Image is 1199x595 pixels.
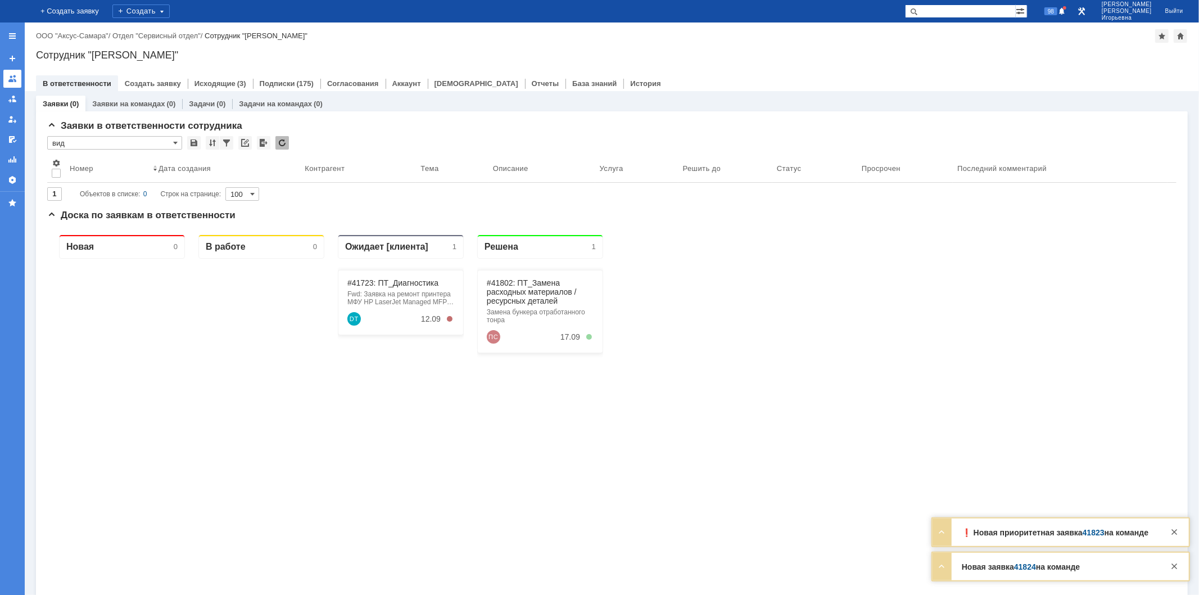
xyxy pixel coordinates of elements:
a: Отчеты [532,79,559,88]
a: Настройки [3,171,21,189]
a: Создать заявку [125,79,181,88]
div: Fwd: Заявка на ремонт принтера МФУ HP LaserJet Managed MFP E62655dn [300,65,407,80]
div: (0) [70,100,79,108]
a: Мои заявки [3,110,21,128]
a: Отдел "Сервисный отдел" [112,31,201,40]
a: Мои согласования [3,130,21,148]
div: Статус [777,164,801,173]
a: Подписки [260,79,295,88]
strong: ❗️ Новая приоритетная заявка на команде [962,528,1148,537]
div: (0) [314,100,323,108]
a: 41824 [1014,562,1036,571]
div: Сортировка... [206,136,219,150]
a: #41802: ПТ_Замена расходных материалов / ресурсных деталей [440,53,530,80]
div: 0 [266,17,270,25]
div: 0. Просрочен [400,91,405,96]
a: ООО "Аксус-Самара" [36,31,108,40]
div: Контрагент [305,164,345,173]
div: Закрыть [1168,560,1181,573]
div: В работе [159,16,198,26]
div: Сделать домашней страницей [1174,29,1187,43]
th: Тема [416,154,488,183]
div: Новая [19,16,47,26]
div: Фильтрация... [220,136,233,150]
a: Denis Timirgaliev [300,87,314,100]
div: #41802: ПТ_Замена расходных материалов / ресурсных деталей [440,53,546,80]
div: Ожидает [клиента] [298,16,381,26]
th: Дата создания [148,154,300,183]
a: База знаний [572,79,617,88]
div: (0) [216,100,225,108]
div: 1 [545,17,549,25]
a: Задачи на командах [239,100,312,108]
span: Доска по заявкам в ответственности [47,210,236,220]
div: 12.09.2025 [374,89,393,98]
span: [PERSON_NAME] [1102,1,1152,8]
div: Экспорт списка [257,136,270,150]
div: 5. Менее 100% [539,109,545,114]
div: 0 [143,187,147,201]
span: 98 [1044,7,1057,15]
div: Развернуть [935,525,948,539]
div: Номер [70,164,93,173]
a: Согласования [327,79,379,88]
a: Задачи [189,100,215,108]
div: Решена [437,16,471,26]
div: Решить до [683,164,721,173]
a: История [630,79,660,88]
a: Заявки на командах [92,100,165,108]
a: [DEMOGRAPHIC_DATA] [435,79,518,88]
div: Дата создания [159,164,211,173]
th: Услуга [595,154,678,183]
div: Добавить в избранное [1155,29,1169,43]
th: Контрагент [300,154,416,183]
a: Заявки [43,100,68,108]
th: Номер [65,154,148,183]
a: Создать заявку [3,49,21,67]
a: Исходящие [194,79,236,88]
div: Сохранить вид [187,136,201,150]
div: / [36,31,112,40]
span: [PERSON_NAME] [1102,8,1152,15]
i: Строк на странице: [80,187,221,201]
div: (0) [166,100,175,108]
div: Создать [112,4,170,18]
a: В ответственности [43,79,111,88]
strong: Новая заявка на команде [962,562,1080,571]
a: Полухин Сергей [440,105,453,118]
a: Аккаунт [392,79,421,88]
a: Заявки в моей ответственности [3,90,21,108]
a: #41723: ПТ_Диагностика [300,53,391,62]
div: 17.09.2025 [513,107,533,116]
div: Развернуть [935,560,948,573]
th: Статус [772,154,857,183]
div: #41723: ПТ_Диагностика [300,53,407,62]
div: Тема [420,164,438,173]
div: / [112,31,205,40]
div: Сотрудник "[PERSON_NAME]" [36,49,1188,61]
div: Обновлять список [275,136,289,150]
div: Скопировать ссылку на список [238,136,252,150]
div: Сотрудник "[PERSON_NAME]" [205,31,307,40]
div: Закрыть [1168,525,1181,539]
div: Услуга [600,164,623,173]
span: Заявки в ответственности сотрудника [47,120,242,131]
a: 41823 [1083,528,1105,537]
div: Описание [493,164,528,173]
div: 0 [126,17,130,25]
div: Просрочен [862,164,901,173]
span: Игорьевна [1102,15,1152,21]
a: Заявки на командах [3,70,21,88]
a: Отчеты [3,151,21,169]
div: Замена бункера отработанного тонра [440,83,546,98]
div: (175) [297,79,314,88]
div: (3) [237,79,246,88]
span: Расширенный поиск [1016,5,1027,16]
span: Объектов в списке: [80,190,140,198]
a: Перейти в интерфейс администратора [1075,4,1088,18]
span: Настройки [52,159,61,168]
div: Последний комментарий [957,164,1047,173]
div: 1 [405,17,409,25]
